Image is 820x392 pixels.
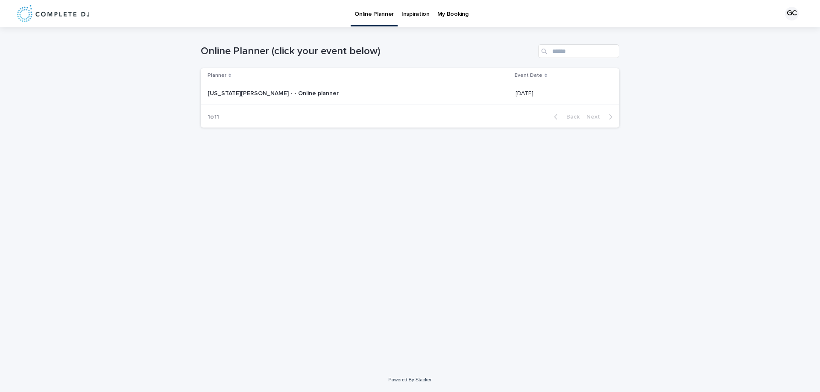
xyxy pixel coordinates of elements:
[208,88,340,97] p: [US_STATE][PERSON_NAME] - - Online planner
[547,113,583,121] button: Back
[201,45,535,58] h1: Online Planner (click your event below)
[388,377,431,382] a: Powered By Stacker
[538,44,619,58] input: Search
[561,114,580,120] span: Back
[17,5,89,22] img: 8nP3zCmvR2aWrOmylPw8
[583,113,619,121] button: Next
[785,7,799,20] div: GC
[201,83,619,105] tr: [US_STATE][PERSON_NAME] - - Online planner[US_STATE][PERSON_NAME] - - Online planner [DATE][DATE]
[586,114,605,120] span: Next
[515,71,542,80] p: Event Date
[515,88,535,97] p: [DATE]
[208,71,226,80] p: Planner
[201,107,226,128] p: 1 of 1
